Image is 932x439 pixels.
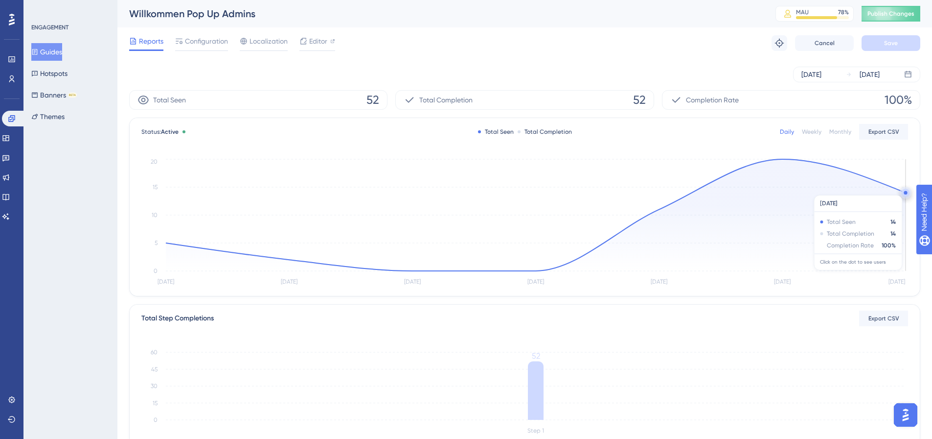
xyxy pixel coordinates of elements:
[153,184,158,191] tspan: 15
[151,366,158,373] tspan: 45
[860,69,880,80] div: [DATE]
[815,39,835,47] span: Cancel
[884,39,898,47] span: Save
[868,128,899,136] span: Export CSV
[829,128,851,136] div: Monthly
[838,8,849,16] div: 78 %
[802,128,821,136] div: Weekly
[139,35,163,47] span: Reports
[774,278,791,285] tspan: [DATE]
[780,128,794,136] div: Daily
[31,24,68,31] div: ENGAGEMENT
[859,311,908,326] button: Export CSV
[152,212,158,219] tspan: 10
[651,278,667,285] tspan: [DATE]
[151,158,158,165] tspan: 20
[795,35,854,51] button: Cancel
[185,35,228,47] span: Configuration
[862,35,920,51] button: Save
[281,278,297,285] tspan: [DATE]
[868,315,899,322] span: Export CSV
[478,128,514,136] div: Total Seen
[859,124,908,140] button: Export CSV
[518,128,572,136] div: Total Completion
[419,94,473,106] span: Total Completion
[885,92,912,108] span: 100%
[404,278,421,285] tspan: [DATE]
[532,351,540,361] tspan: 52
[366,92,379,108] span: 52
[31,65,68,82] button: Hotspots
[151,383,158,390] tspan: 30
[891,400,920,430] iframe: UserGuiding AI Assistant Launcher
[153,94,186,106] span: Total Seen
[129,7,751,21] div: Willkommen Pop Up Admins
[888,278,905,285] tspan: [DATE]
[686,94,739,106] span: Completion Rate
[527,278,544,285] tspan: [DATE]
[862,6,920,22] button: Publish Changes
[155,240,158,246] tspan: 5
[153,400,158,407] tspan: 15
[141,313,214,324] div: Total Step Completions
[23,2,61,14] span: Need Help?
[867,10,914,18] span: Publish Changes
[527,427,544,434] tspan: Step 1
[158,278,174,285] tspan: [DATE]
[250,35,288,47] span: Localization
[68,93,77,98] div: BETA
[31,108,65,125] button: Themes
[801,69,821,80] div: [DATE]
[141,128,179,136] span: Status:
[151,349,158,356] tspan: 60
[633,92,646,108] span: 52
[161,128,179,135] span: Active
[31,86,77,104] button: BannersBETA
[309,35,327,47] span: Editor
[154,268,158,274] tspan: 0
[154,416,158,423] tspan: 0
[31,43,62,61] button: Guides
[796,8,809,16] div: MAU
